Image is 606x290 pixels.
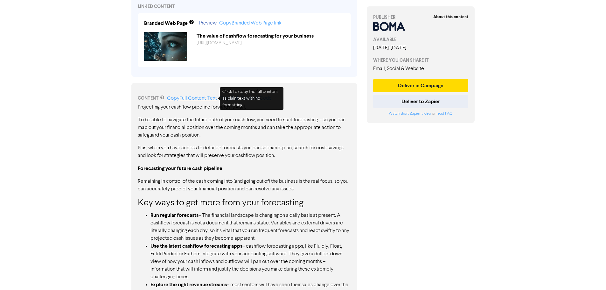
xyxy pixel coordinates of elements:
[138,198,351,209] h3: Key ways to get more from your forecasting
[373,36,469,43] div: AVAILABLE
[220,87,283,110] div: Click to copy the full content as plain text with no formatting.
[373,79,469,92] button: Deliver in Campaign
[138,103,351,111] p: Projecting your cashflow pipeline forwards is vital.
[138,165,222,172] strong: Forecasting your future cash pipeline
[433,14,468,19] strong: About this content
[144,19,188,27] div: Branded Web Page
[373,95,469,108] button: Deliver to Zapier
[219,21,282,26] a: Copy Branded Web Page link
[192,40,349,46] div: https://public2.bomamarketing.com/cp/quQgLXkVNS9AFQOoHZqcU?sa=XeV5sDF3
[574,259,606,290] iframe: Chat Widget
[138,95,351,102] div: CONTENT
[138,3,351,10] div: LINKED CONTENT
[373,57,469,64] div: WHERE YOU CAN SHARE IT
[138,116,351,139] p: To be able to navigate the future path of your cashflow, you need to start forecasting – so you c...
[197,41,242,45] a: [URL][DOMAIN_NAME]
[436,112,452,116] a: read FAQ
[373,14,469,21] div: PUBLISHER
[389,112,431,116] a: Watch short Zapier video
[373,44,469,52] div: [DATE] - [DATE]
[150,212,199,218] strong: Run regular forecasts
[138,178,351,193] p: Remaining in control of the cash coming into (and going out of) the business is the real focus, s...
[167,96,217,101] a: Copy Full Content Text
[150,242,351,281] li: – cashflow forecasting apps, like Fluidly, Float, Futrli Predict or Fathom integrate with your ac...
[373,65,469,73] div: Email, Social & Website
[192,32,349,40] div: The value of cashflow forecasting for your business
[150,281,227,288] strong: Explore the right revenue streams
[199,21,217,26] a: Preview
[138,144,351,159] p: Plus, when you have access to detailed forecasts you can scenario-plan, search for cost-savings a...
[150,243,242,249] strong: Use the latest cashflow forecasting apps
[373,111,469,117] div: or
[150,211,351,242] li: – The financial landscape is changing on a daily basis at present. A cashflow forecast is not a d...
